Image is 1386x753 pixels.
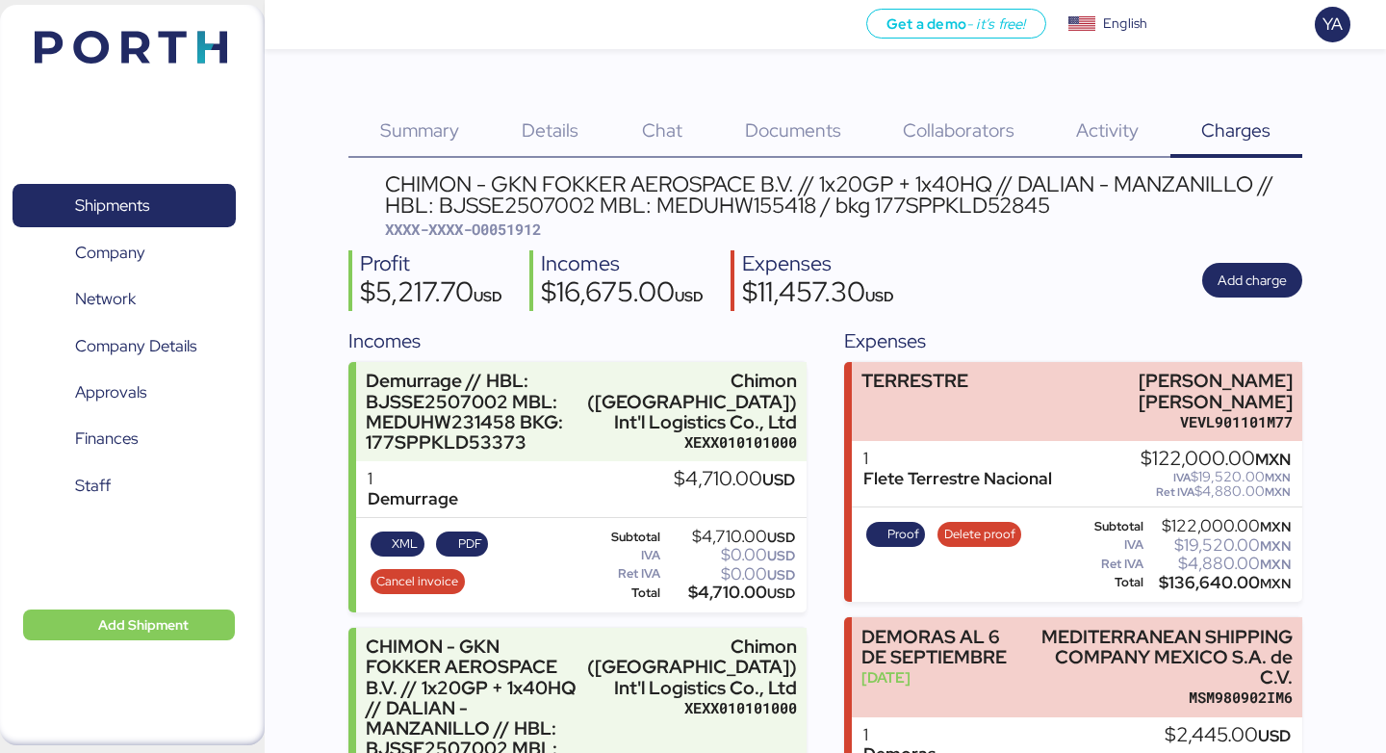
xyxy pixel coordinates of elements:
span: Approvals [75,378,146,406]
div: Demurrage [368,489,458,509]
span: MXN [1260,575,1291,592]
button: PDF [436,532,488,557]
div: $11,457.30 [742,278,894,311]
div: $2,445.00 [1165,725,1291,746]
div: Ret IVA [1083,558,1143,571]
span: Staff [75,472,111,500]
div: $4,710.00 [664,530,795,544]
button: Menu [276,9,309,41]
span: MXN [1265,484,1291,500]
div: Profit [360,250,502,278]
span: USD [865,287,894,305]
div: Expenses [844,326,1301,355]
div: Demurrage // HBL: BJSSE2507002 MBL: MEDUHW231458 BKG: 177SPPKLD53373 [366,371,578,453]
a: Approvals [13,371,236,415]
a: Company Details [13,324,236,368]
span: Chat [642,117,682,143]
span: Collaborators [903,117,1014,143]
div: $0.00 [664,548,795,562]
div: CHIMON - GKN FOKKER AEROSPACE B.V. // 1x20GP + 1x40HQ // DALIAN - MANZANILLO // HBL: BJSSE2507002... [385,173,1302,217]
div: Incomes [348,326,806,355]
button: Cancel invoice [371,569,465,594]
span: Shipments [75,192,149,220]
div: $19,520.00 [1141,470,1291,484]
div: $122,000.00 [1147,519,1291,533]
span: Proof [887,524,919,545]
div: XEXX010101000 [587,698,797,718]
span: XXXX-XXXX-O0051912 [385,220,541,239]
span: MXN [1260,556,1291,573]
div: $5,217.70 [360,278,502,311]
span: Cancel invoice [376,571,458,592]
span: USD [767,529,795,546]
div: 1 [368,469,458,489]
div: $4,880.00 [1147,557,1291,571]
div: TERRESTRE [861,371,968,391]
span: MXN [1260,518,1291,535]
div: $19,520.00 [1147,538,1291,553]
a: Staff [13,464,236,508]
span: Add charge [1218,269,1287,292]
div: Chimon ([GEOGRAPHIC_DATA]) Int'l Logistics Co., Ltd [587,636,797,697]
div: Subtotal [1083,520,1143,533]
span: XML [392,533,418,555]
span: USD [474,287,502,305]
span: Summary [380,117,459,143]
div: $0.00 [664,567,795,582]
span: Charges [1201,117,1270,143]
span: Add Shipment [98,613,189,636]
div: XEXX010101000 [587,432,797,453]
span: Activity [1076,117,1139,143]
div: Total [1083,576,1143,589]
a: Company [13,230,236,274]
div: $4,880.00 [1141,484,1291,499]
div: 1 [863,725,936,745]
span: MXN [1265,470,1291,485]
span: Network [75,285,136,313]
a: Shipments [13,184,236,228]
span: MXN [1255,449,1291,470]
div: $136,640.00 [1147,576,1291,590]
span: Documents [745,117,841,143]
span: USD [767,566,795,584]
button: Delete proof [937,522,1021,547]
a: Network [13,277,236,322]
span: USD [762,469,795,490]
div: Expenses [742,250,894,278]
span: IVA [1173,470,1191,485]
div: $4,710.00 [674,469,795,490]
span: Company Details [75,332,196,360]
span: USD [1258,725,1291,746]
button: Proof [866,522,926,547]
div: 1 [863,449,1052,469]
span: Delete proof [944,524,1015,545]
div: IVA [1083,538,1143,552]
div: Subtotal [587,531,660,544]
div: Total [587,586,660,600]
div: Incomes [541,250,704,278]
div: $16,675.00 [541,278,704,311]
button: Add Shipment [23,610,235,640]
div: DEMORAS AL 6 DE SEPTIEMBRE [861,627,1025,667]
span: YA [1322,12,1343,37]
div: [PERSON_NAME] [PERSON_NAME] [1034,371,1293,411]
div: Ret IVA [587,567,660,581]
div: MSM980902IM6 [1034,688,1293,708]
div: $4,710.00 [664,585,795,600]
div: English [1103,13,1147,34]
div: MEDITERRANEAN SHIPPING COMPANY MEXICO S.A. de C.V. [1034,627,1293,688]
div: Chimon ([GEOGRAPHIC_DATA]) Int'l Logistics Co., Ltd [587,371,797,431]
span: USD [675,287,704,305]
span: USD [767,584,795,602]
span: Details [522,117,578,143]
span: Ret IVA [1156,484,1194,500]
div: Flete Terrestre Nacional [863,469,1052,489]
span: Company [75,239,145,267]
button: XML [371,532,424,557]
div: IVA [587,549,660,562]
span: PDF [458,533,482,555]
div: $122,000.00 [1141,449,1291,470]
div: VEVL901101M77 [1034,412,1293,432]
a: Finances [13,417,236,461]
div: [DATE] [861,667,1025,688]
